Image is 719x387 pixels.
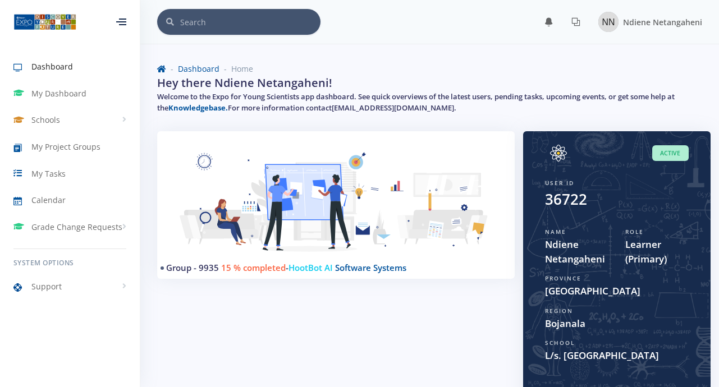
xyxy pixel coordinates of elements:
[545,274,581,282] span: Province
[598,12,619,32] img: Image placeholder
[178,63,219,74] a: Dashboard
[589,10,702,34] a: Image placeholder Ndiene Netangaheni
[31,87,86,99] span: My Dashboard
[157,91,702,113] h5: Welcome to the Expo for Young Scientists app dashboard. See quick overviews of the latest users, ...
[31,61,73,72] span: Dashboard
[13,258,126,268] h6: System Options
[545,228,566,236] span: Name
[545,339,575,347] span: School
[288,262,333,273] span: HootBot AI
[31,168,66,179] span: My Tasks
[168,103,228,113] a: Knowledgebase.
[545,179,574,187] span: User ID
[545,316,689,331] span: Bojanala
[625,237,689,266] span: Learner (Primary)
[180,9,320,35] input: Search
[31,221,122,233] span: Grade Change Requests
[545,348,689,363] span: L/s. [GEOGRAPHIC_DATA]
[545,284,689,298] span: [GEOGRAPHIC_DATA]
[221,262,286,273] span: 15 % completed
[545,307,573,315] span: Region
[545,237,608,266] span: Ndiene Netangaheni
[171,145,501,270] img: Learner
[166,261,497,274] h4: -
[652,145,689,162] span: Active
[31,194,66,206] span: Calendar
[545,188,587,210] div: 36722
[623,17,702,27] span: Ndiene Netangaheni
[31,114,60,126] span: Schools
[157,75,332,91] h2: Hey there Ndiene Netangaheni!
[31,141,100,153] span: My Project Groups
[13,13,76,31] img: ...
[625,228,644,236] span: Role
[31,280,62,292] span: Support
[545,145,572,162] img: Image placeholder
[157,63,702,75] nav: breadcrumb
[166,262,219,273] a: Group - 9935
[219,63,253,75] li: Home
[332,103,454,113] a: [EMAIL_ADDRESS][DOMAIN_NAME]
[335,262,406,273] span: Software Systems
